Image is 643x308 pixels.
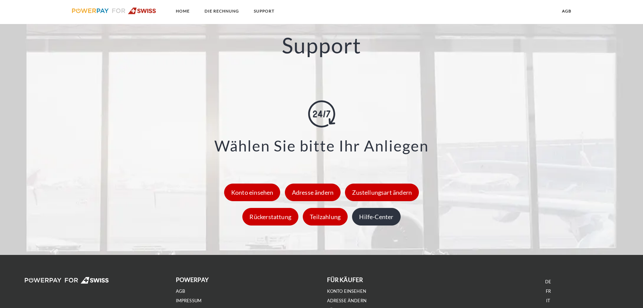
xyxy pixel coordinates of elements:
img: logo-swiss-white.svg [25,277,109,284]
a: agb [556,5,577,17]
a: Teilzahlung [301,213,349,220]
div: Konto einsehen [224,184,280,201]
div: Teilzahlung [303,208,348,226]
div: Adresse ändern [285,184,341,201]
a: Hilfe-Center [350,213,402,220]
a: SUPPORT [248,5,280,17]
div: Hilfe-Center [352,208,400,226]
a: Home [170,5,195,17]
b: POWERPAY [176,276,209,283]
img: logo-swiss.svg [72,7,157,14]
b: FÜR KÄUFER [327,276,363,283]
a: Zustellungsart ändern [343,189,421,196]
a: agb [176,288,185,294]
a: Adresse ändern [283,189,343,196]
a: FR [546,288,551,294]
div: Rückerstattung [242,208,298,226]
h3: Wählen Sie bitte Ihr Anliegen [41,138,602,153]
a: IMPRESSUM [176,298,202,304]
a: DE [545,279,551,285]
a: Rückerstattung [241,213,300,220]
h2: Support [32,32,611,59]
a: Konto einsehen [327,288,367,294]
img: online-shopping.svg [308,100,335,127]
a: IT [546,298,550,304]
a: DIE RECHNUNG [199,5,245,17]
a: Adresse ändern [327,298,367,304]
a: Konto einsehen [222,189,282,196]
div: Zustellungsart ändern [345,184,419,201]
